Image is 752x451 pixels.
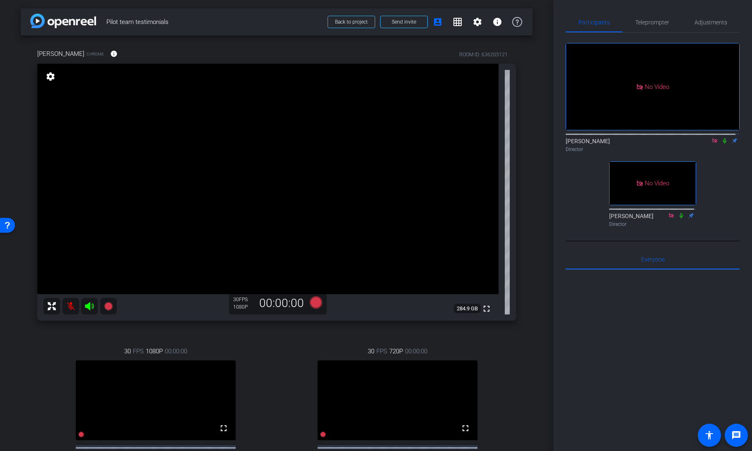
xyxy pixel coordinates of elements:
span: 284.9 GB [454,304,481,314]
span: FPS [133,347,144,356]
div: ROOM ID: 636205121 [459,51,508,58]
mat-icon: fullscreen [460,423,470,433]
span: FPS [239,297,248,302]
div: 30 [233,296,254,303]
mat-icon: info [110,50,118,58]
span: 00:00:00 [405,347,427,356]
span: Pilot team testimonials [106,14,323,30]
span: 720P [389,347,403,356]
div: [PERSON_NAME] [566,137,740,153]
span: Send invite [392,19,416,25]
span: [PERSON_NAME] [37,49,84,58]
span: No Video [645,180,669,187]
mat-icon: grid_on [453,17,463,27]
mat-icon: accessibility [704,430,714,440]
div: Director [609,221,696,228]
button: Back to project [328,16,375,28]
mat-icon: fullscreen [482,304,492,314]
img: app-logo [30,14,96,28]
span: Everyone [641,257,665,262]
span: Participants [578,19,610,25]
span: 00:00:00 [165,347,187,356]
span: Back to project [335,19,368,25]
span: Teleprompter [635,19,669,25]
div: 00:00:00 [254,296,309,310]
div: 1080P [233,304,254,310]
span: Chrome [87,51,104,57]
mat-icon: message [731,430,741,440]
mat-icon: info [492,17,502,27]
mat-icon: settings [45,72,56,82]
div: [PERSON_NAME] [609,212,696,228]
div: Director [566,146,740,153]
mat-icon: account_box [433,17,443,27]
span: No Video [645,83,669,90]
span: 30 [124,347,131,356]
button: Send invite [380,16,428,28]
mat-icon: fullscreen [219,423,229,433]
span: 1080P [146,347,163,356]
span: FPS [376,347,387,356]
span: 30 [368,347,374,356]
mat-icon: settings [472,17,482,27]
span: Adjustments [694,19,727,25]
